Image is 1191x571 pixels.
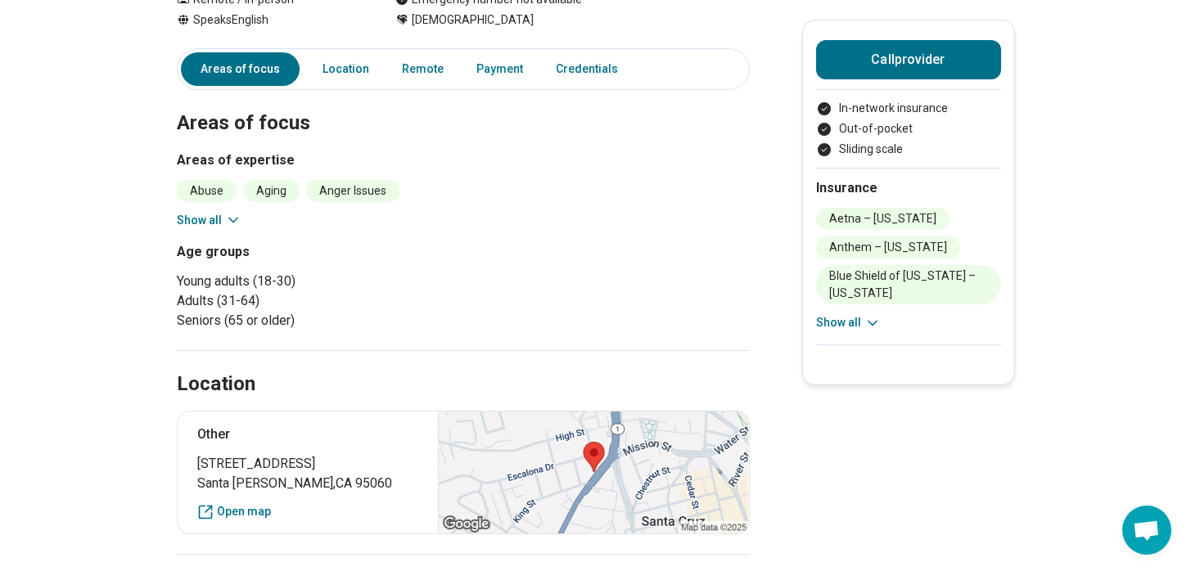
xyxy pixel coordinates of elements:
li: Sliding scale [816,141,1001,158]
span: [STREET_ADDRESS] [197,454,419,474]
li: Blue Shield of [US_STATE] – [US_STATE] [816,265,1001,304]
a: Remote [392,52,453,86]
a: Payment [467,52,533,86]
button: Show all [816,314,881,331]
li: Anthem – [US_STATE] [816,236,960,259]
li: Out-of-pocket [816,120,1001,137]
a: Open map [197,503,419,520]
div: Speaks English [177,11,363,29]
div: Open chat [1122,506,1171,555]
h2: Areas of focus [177,70,750,137]
li: Aging [243,180,300,202]
a: Location [313,52,379,86]
h2: Insurance [816,178,1001,198]
li: Abuse [177,180,237,202]
button: Show all [177,212,241,229]
h3: Age groups [177,242,457,262]
a: Credentials [546,52,638,86]
h2: Location [177,371,255,398]
li: Adults (31-64) [177,291,457,311]
button: Callprovider [816,40,1001,79]
li: In-network insurance [816,100,1001,117]
li: Anger Issues [306,180,399,202]
h3: Areas of expertise [177,151,750,170]
p: Other [197,425,419,444]
a: Areas of focus [181,52,300,86]
ul: Payment options [816,100,1001,158]
li: Young adults (18-30) [177,272,457,291]
li: Aetna – [US_STATE] [816,208,950,230]
span: [DEMOGRAPHIC_DATA] [412,11,534,29]
li: Seniors (65 or older) [177,311,457,330]
span: Santa [PERSON_NAME] , CA 95060 [197,474,419,493]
